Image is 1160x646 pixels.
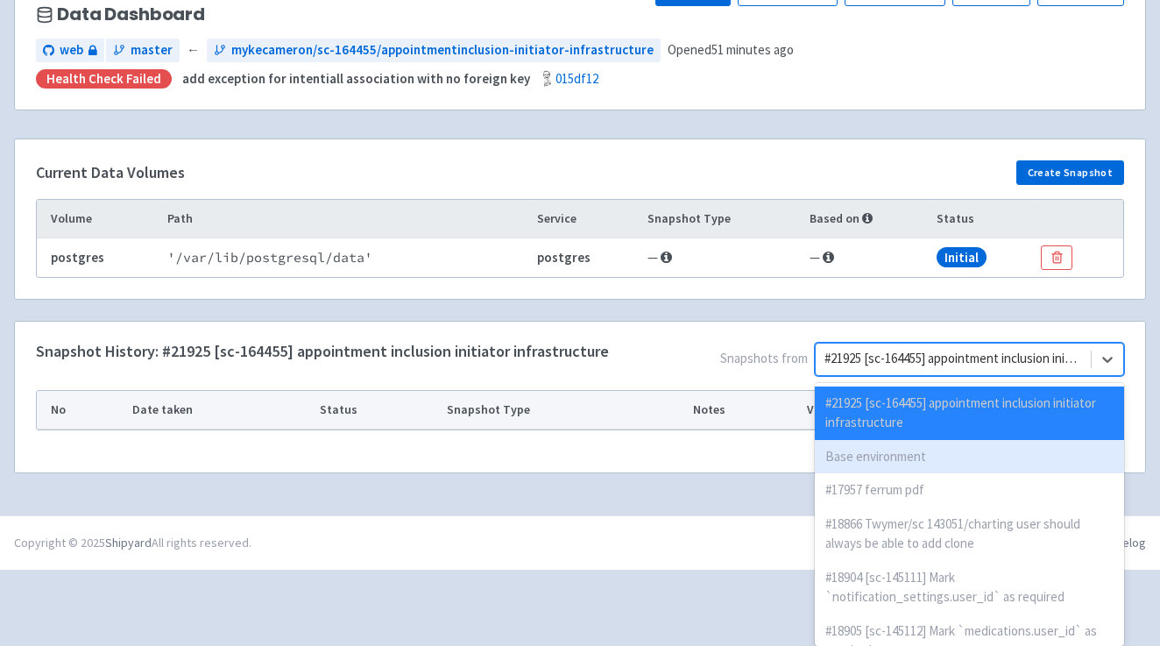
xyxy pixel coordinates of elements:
div: #21925 [sc-164455] appointment inclusion initiator infrastructure [815,387,1124,440]
td: ' /var/lib/postgresql/data ' [162,238,532,277]
td: — [642,238,803,277]
th: Notes [688,391,802,429]
span: mykecameron/sc-164455/appointmentinclusion-initiator-infrastructure [231,40,654,60]
th: Status [314,391,442,429]
span: Snapshots from [609,343,1124,383]
th: Path [162,200,532,238]
span: web [60,40,83,60]
th: Snapshot Type [442,391,688,429]
div: #18866 Twymer/sc 143051/charting user should always be able to add clone [815,508,1124,561]
div: Copyright © 2025 All rights reserved. [14,534,251,552]
span: Initial [937,247,987,267]
div: Base environment [815,440,1124,474]
b: postgres [537,249,591,266]
th: Date taken [127,391,314,429]
th: Volume [37,200,162,238]
a: 015df12 [555,70,598,87]
th: Volumes [802,391,954,429]
a: master [106,39,180,62]
th: Service [532,200,642,238]
th: Snapshot Type [642,200,803,238]
strong: add exception for intentiall association with no foreign key [182,70,530,87]
a: web [36,39,104,62]
a: mykecameron/sc-164455/appointmentinclusion-initiator-infrastructure [207,39,661,62]
b: postgres [51,249,104,266]
div: Health check failed [36,69,172,89]
span: Data Dashboard [57,4,205,25]
th: Based on [803,200,930,238]
h4: Snapshot History: #21925 [sc-164455] appointment inclusion initiator infrastructure [36,343,609,360]
div: #17957 ferrum pdf [815,473,1124,508]
td: — [803,238,930,277]
span: ← [187,40,200,60]
span: master [131,40,173,60]
button: Create Snapshot [1016,160,1124,185]
a: Shipyard [105,535,152,550]
th: Status [930,200,1035,238]
th: No [37,391,127,429]
span: Opened [668,40,794,60]
div: #18904 [sc-145111] Mark `notification_settings.user_id` as required [815,561,1124,614]
h4: Current Data Volumes [36,164,185,181]
time: 51 minutes ago [711,41,794,58]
